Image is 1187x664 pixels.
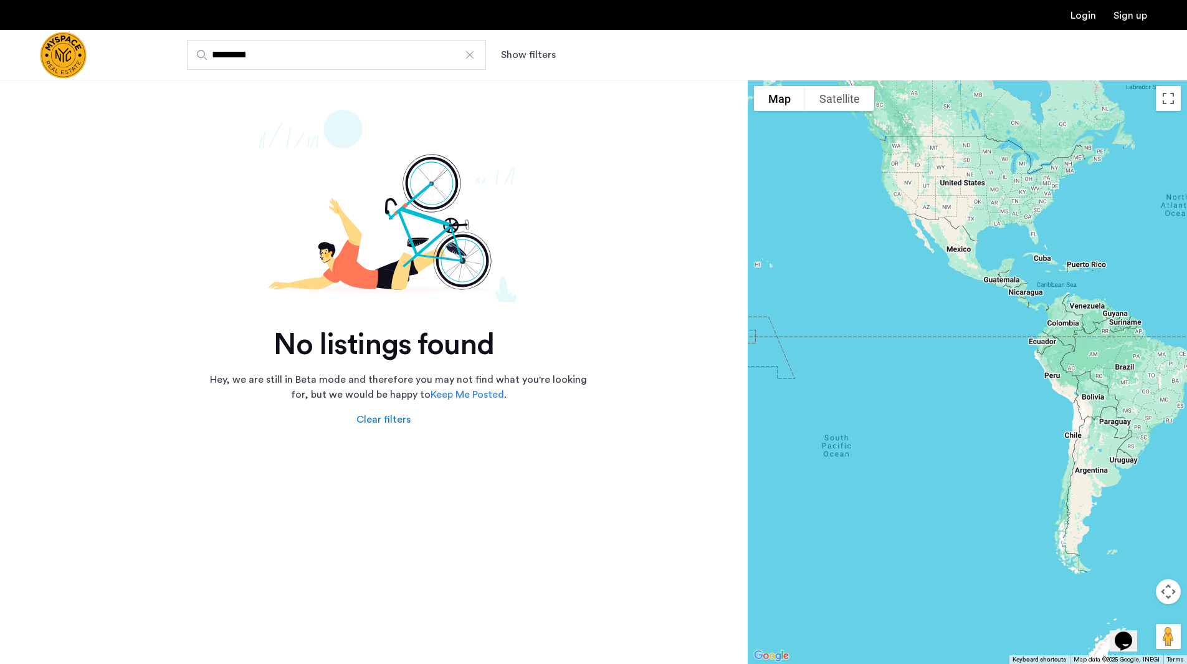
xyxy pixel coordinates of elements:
[754,86,805,111] button: Show street map
[1167,655,1183,664] a: Terms (opens in new tab)
[40,32,87,79] img: logo
[1070,11,1096,21] a: Login
[501,47,556,62] button: Show or hide filters
[1110,614,1150,652] iframe: chat widget
[187,40,486,70] input: Apartment Search
[40,110,727,302] img: not-found
[206,372,592,402] p: Hey, we are still in Beta mode and therefore you may not find what you're looking for, but we wou...
[751,648,792,664] a: Open this area in Google Maps (opens a new window)
[40,327,727,362] h2: No listings found
[1113,11,1147,21] a: Registration
[356,412,411,427] div: Clear filters
[805,86,874,111] button: Show satellite imagery
[1156,579,1181,604] button: Map camera controls
[40,32,87,79] a: Cazamio Logo
[1074,657,1160,663] span: Map data ©2025 Google, INEGI
[1156,624,1181,649] button: Drag Pegman onto the map to open Street View
[1156,86,1181,111] button: Toggle fullscreen view
[1013,655,1066,664] button: Keyboard shortcuts
[751,648,792,664] img: Google
[431,387,504,402] a: Keep Me Posted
